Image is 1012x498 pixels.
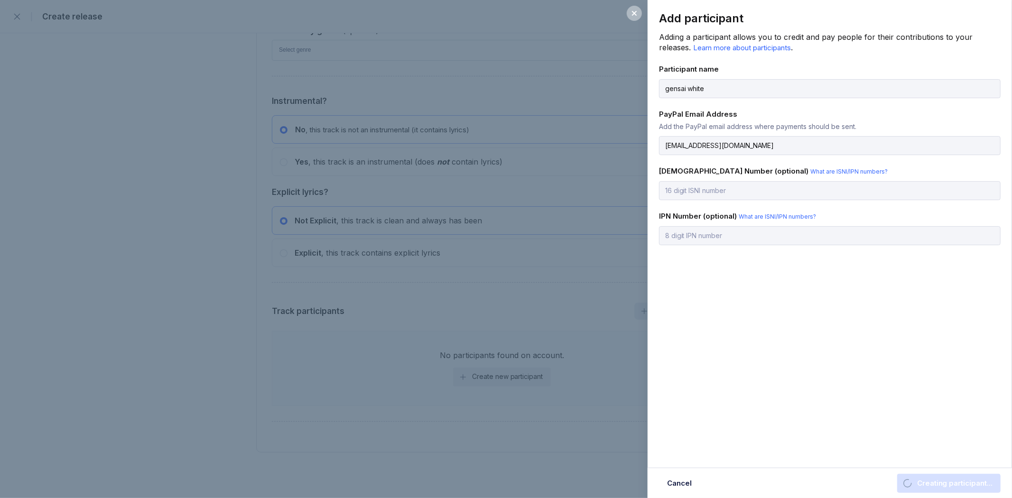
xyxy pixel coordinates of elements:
[659,122,1001,130] div: Add the PayPal email address where payments should be sent.
[659,32,1001,53] div: Adding a participant allows you to credit and pay people for their contributions to your releases. .
[659,65,1001,74] div: Participant name
[659,11,1001,25] div: Add participant
[739,213,816,220] span: What are ISNI/IPN numbers?
[659,226,1001,245] input: 8 digit IPN number
[659,166,1001,175] div: [DEMOGRAPHIC_DATA] Number (optional)
[810,168,888,175] span: What are ISNI/IPN numbers?
[659,474,700,493] button: Cancel
[667,479,692,488] div: Cancel
[659,181,1001,200] input: 16 digit ISNI number
[659,136,1001,155] input: PayPal email address
[659,212,1001,221] div: IPN Number (optional)
[693,43,791,52] span: Learn more about participants
[659,79,1001,98] input: Legal name of participant
[659,110,1001,119] div: PayPal Email Address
